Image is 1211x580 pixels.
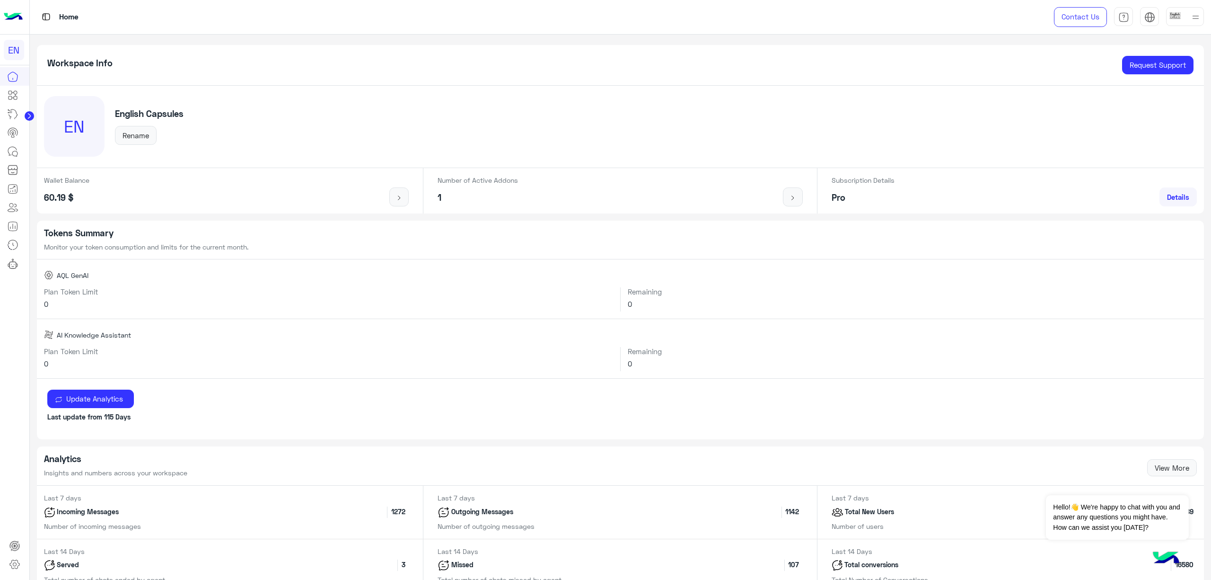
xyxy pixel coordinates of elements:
a: View More [1147,459,1197,476]
img: icon [438,560,449,571]
p: Number of Active Addons [438,175,518,185]
div: EN [4,40,24,60]
span: Number of users [825,522,891,530]
h5: Tokens Summary [44,228,1197,239]
h5: 1 [438,192,518,203]
button: Rename [115,126,157,145]
p: Missed [449,560,475,571]
div: EN [44,96,105,157]
img: icon [787,194,799,202]
img: AI Knowledge Assistant [44,330,53,339]
span: 3 [397,560,409,571]
span: 16580 [1171,560,1197,571]
span: Number of outgoing messages [430,522,542,530]
h6: 0 [628,359,1197,368]
h6: 0 [44,359,614,368]
img: update icon [55,396,62,403]
a: Contact Us [1054,7,1107,27]
span: Last 14 Days [825,547,879,555]
img: Logo [4,7,23,27]
h6: 0 [628,300,1197,308]
span: 1142 [781,507,803,518]
p: Monitor your token consumption and limits for the current month. [44,242,1197,252]
span: Hello!👋 We're happy to chat with you and answer any questions you might have. How can we assist y... [1046,495,1188,540]
img: icon [438,507,449,518]
h5: 60.19 $ [44,192,89,203]
span: 107 [784,560,803,571]
span: 89 [1182,507,1197,518]
img: AQL GenAI [44,270,53,280]
a: tab [1114,7,1133,27]
h6: Remaining [628,287,1197,296]
img: profile [1190,11,1202,23]
span: Last 7 days [430,494,482,502]
img: icon [832,560,843,571]
img: icon [393,194,405,202]
p: Home [59,11,79,24]
h6: Remaining [628,347,1197,356]
span: Number of incoming messages [37,522,148,530]
span: Details [1167,193,1189,201]
p: Insights and numbers across your workspace [44,468,187,478]
h6: Plan Token Limit [44,287,614,296]
h5: English Capsules [115,108,184,119]
p: Incoming Messages [55,507,121,518]
span: Last 14 Days [37,547,92,555]
img: tab [1144,12,1155,23]
img: tab [1118,12,1129,23]
p: Subscription Details [832,175,895,185]
img: icon [832,507,843,518]
p: Total New Users [843,507,896,518]
span: Last 7 days [37,494,88,502]
span: Last 14 Days [430,547,485,555]
img: icon [44,507,55,518]
span: Update Analytics [62,394,126,403]
img: tab [40,11,52,23]
h6: 0 [44,300,614,308]
span: 1272 [387,507,409,518]
img: hulul-logo.png [1150,542,1183,575]
span: Last 7 days [825,494,876,502]
p: Wallet Balance [44,175,89,185]
h6: Plan Token Limit [44,347,614,356]
p: Total conversions [843,560,901,571]
h5: Analytics [44,454,187,464]
p: Outgoing Messages [449,507,515,518]
p: Served [55,560,81,571]
a: Request Support [1122,56,1193,75]
a: Details [1159,187,1197,206]
button: Update Analytics [47,390,134,409]
p: Last update from 115 Days [47,412,1193,422]
img: icon [44,560,55,571]
h5: Workspace Info [47,58,113,69]
span: AQL GenAI [57,270,88,280]
span: AI Knowledge Assistant [57,330,131,340]
h5: Pro [832,192,895,203]
img: userImage [1168,9,1182,23]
